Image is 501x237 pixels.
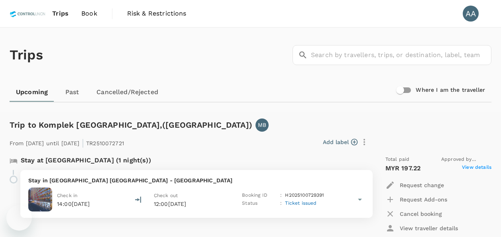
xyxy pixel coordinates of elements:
[385,192,447,207] button: Request Add-ons
[462,164,491,173] span: View details
[57,193,77,198] span: Check in
[10,135,124,149] p: From [DATE] until [DATE] TR2510072721
[385,156,410,164] span: Total paid
[280,192,282,199] p: :
[400,210,442,218] p: Cancel booking
[21,156,151,165] p: Stay at [GEOGRAPHIC_DATA] (1 night(s))
[90,83,165,102] a: Cancelled/Rejected
[82,137,84,148] span: |
[385,164,421,173] p: MYR 197.22
[311,45,491,65] input: Search by travellers, trips, or destination, label, team
[28,188,52,211] img: Favehotel Nagoya - Batam
[52,9,69,18] span: Trips
[54,83,90,102] a: Past
[323,138,358,146] button: Add label
[400,181,444,189] p: Request change
[154,193,178,198] span: Check out
[242,199,277,207] p: Status
[242,192,277,199] p: Booking ID
[6,205,32,231] iframe: Button to launch messaging window, conversation in progress
[400,224,458,232] p: View traveller details
[463,6,479,22] div: AA
[285,200,316,206] span: Ticket issued
[10,118,252,131] h6: Trip to Komplek [GEOGRAPHIC_DATA],([GEOGRAPHIC_DATA])
[154,200,230,208] p: 12:00[DATE]
[10,5,46,22] img: Control Union Malaysia Sdn. Bhd.
[10,28,43,83] h1: Trips
[258,121,266,129] p: MB
[285,192,324,199] p: H2025100729391
[385,207,442,221] button: Cancel booking
[57,200,90,208] p: 14:00[DATE]
[28,176,365,184] p: Stay in [GEOGRAPHIC_DATA] [GEOGRAPHIC_DATA] - [GEOGRAPHIC_DATA]
[385,221,458,235] button: View traveller details
[280,199,282,207] p: :
[127,9,187,18] span: Risk & Restrictions
[81,9,97,18] span: Book
[400,196,447,203] p: Request Add-ons
[385,178,444,192] button: Request change
[416,86,485,95] h6: Where I am the traveller
[10,83,54,102] a: Upcoming
[441,156,491,164] span: Approved by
